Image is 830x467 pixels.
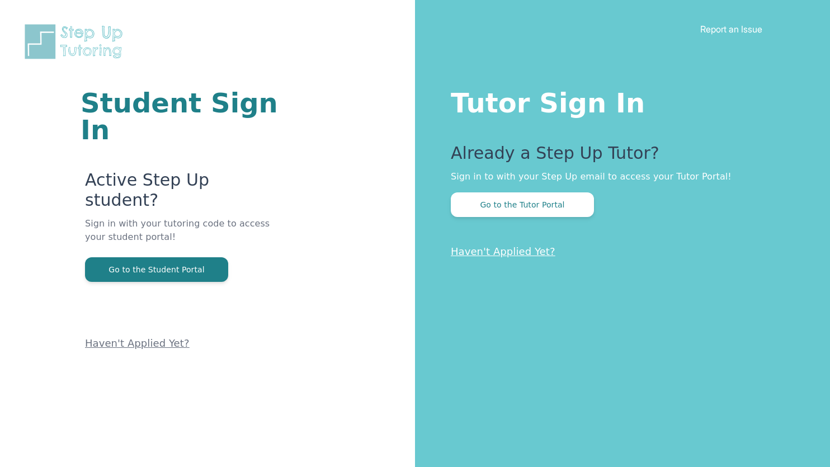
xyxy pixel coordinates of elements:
[85,337,190,349] a: Haven't Applied Yet?
[451,170,785,183] p: Sign in to with your Step Up email to access your Tutor Portal!
[451,143,785,170] p: Already a Step Up Tutor?
[451,85,785,116] h1: Tutor Sign In
[85,170,281,217] p: Active Step Up student?
[85,257,228,282] button: Go to the Student Portal
[22,22,130,61] img: Step Up Tutoring horizontal logo
[700,23,762,35] a: Report an Issue
[451,246,555,257] a: Haven't Applied Yet?
[81,89,281,143] h1: Student Sign In
[85,217,281,257] p: Sign in with your tutoring code to access your student portal!
[451,192,594,217] button: Go to the Tutor Portal
[85,264,228,275] a: Go to the Student Portal
[451,199,594,210] a: Go to the Tutor Portal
